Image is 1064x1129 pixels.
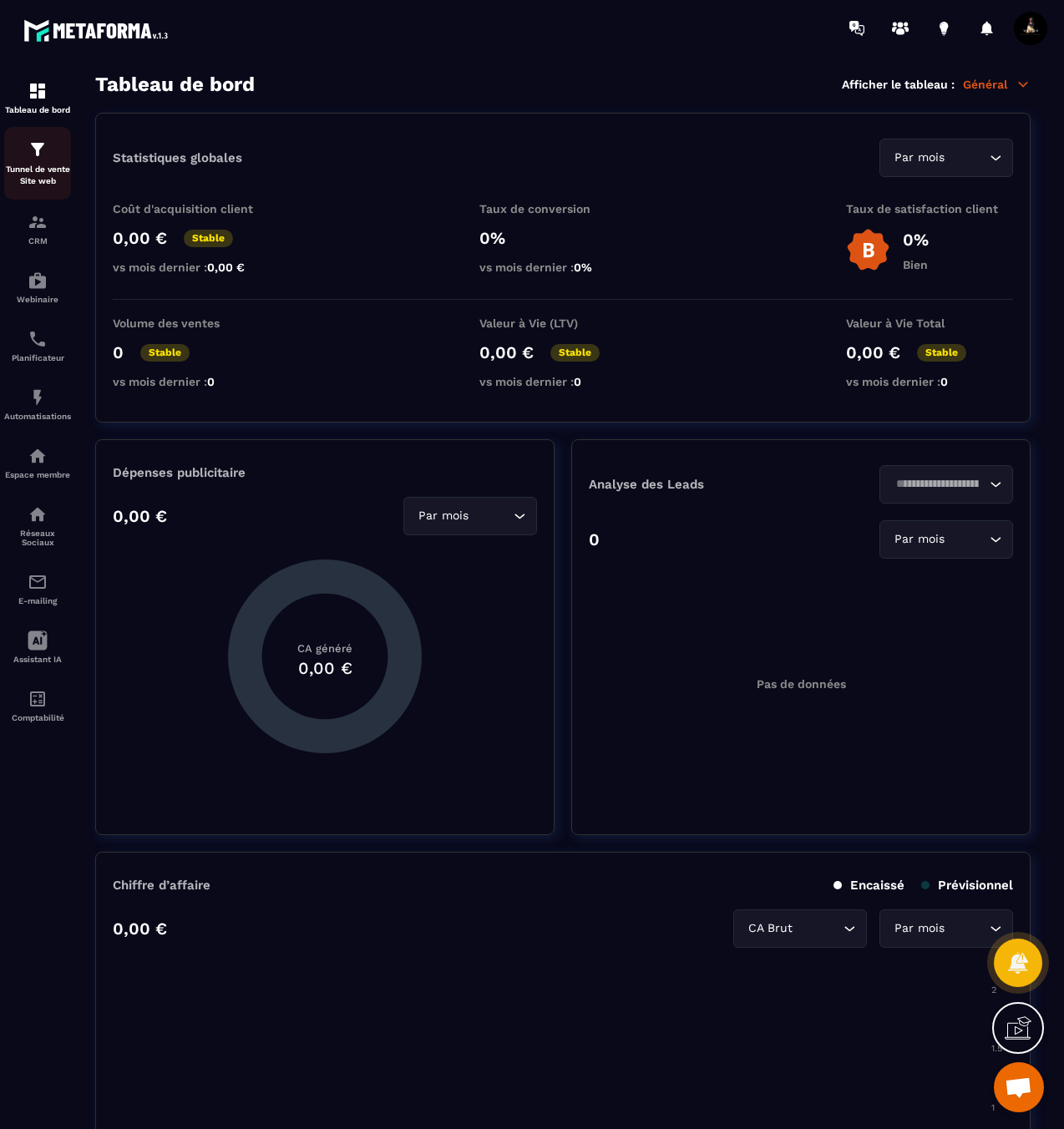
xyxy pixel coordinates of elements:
[879,139,1013,177] div: Search for option
[23,15,174,46] img: logo
[574,261,592,274] span: 0%
[921,878,1013,893] p: Prévisionnel
[846,202,1013,215] p: Taux de satisfaction client
[4,200,71,258] a: formationformationCRM
[940,375,948,388] span: 0
[991,985,996,995] tspan: 2
[28,329,48,349] img: scheduler
[4,713,71,722] p: Comptabilité
[4,412,71,421] p: Automatisations
[4,433,71,492] a: automationsautomationsEspace membre
[113,506,167,526] p: 0,00 €
[991,1043,1002,1054] tspan: 1.5
[4,492,71,559] a: social-networksocial-networkRéseaux Sociaux
[846,375,1013,388] p: vs mois dernier :
[948,530,985,549] input: Search for option
[4,295,71,304] p: Webinaire
[207,261,245,274] span: 0,00 €
[113,202,280,215] p: Coût d'acquisition client
[28,271,48,291] img: automations
[963,77,1031,92] p: Général
[846,228,890,272] img: b-badge-o.b3b20ee6.svg
[890,149,948,167] span: Par mois
[948,919,985,938] input: Search for option
[479,342,534,362] p: 0,00 €
[207,375,215,388] span: 0
[403,497,537,535] div: Search for option
[95,73,255,96] h3: Tableau de bord
[113,375,280,388] p: vs mois dernier :
[4,618,71,676] a: Assistant IA
[4,559,71,618] a: emailemailE-mailing
[28,504,48,524] img: social-network
[744,919,796,938] span: CA Brut
[28,387,48,408] img: automations
[879,909,1013,948] div: Search for option
[479,375,646,388] p: vs mois dernier :
[113,316,280,330] p: Volume des ventes
[113,342,124,362] p: 0
[890,530,948,549] span: Par mois
[890,919,948,938] span: Par mois
[113,878,210,893] p: Chiffre d’affaire
[28,212,48,232] img: formation
[4,676,71,735] a: accountantaccountantComptabilité
[879,465,1013,504] div: Search for option
[4,529,71,547] p: Réseaux Sociaux
[589,529,600,549] p: 0
[4,127,71,200] a: formationformationTunnel de vente Site web
[113,919,167,939] p: 0,00 €
[113,465,537,480] p: Dépenses publicitaire
[28,446,48,466] img: automations
[28,139,48,159] img: formation
[796,919,839,938] input: Search for option
[890,475,985,494] input: Search for option
[4,68,71,127] a: formationformationTableau de bord
[479,202,646,215] p: Taux de conversion
[833,878,904,893] p: Encaissé
[28,81,48,101] img: formation
[589,477,801,492] p: Analyse des Leads
[948,149,985,167] input: Search for option
[846,316,1013,330] p: Valeur à Vie Total
[917,344,966,362] p: Stable
[28,689,48,709] img: accountant
[4,105,71,114] p: Tableau de bord
[4,375,71,433] a: automationsautomationsAutomatisations
[479,228,646,248] p: 0%
[733,909,867,948] div: Search for option
[846,342,900,362] p: 0,00 €
[4,353,71,362] p: Planificateur
[184,230,233,247] p: Stable
[472,507,509,525] input: Search for option
[4,258,71,316] a: automationsautomationsWebinaire
[479,261,646,274] p: vs mois dernier :
[140,344,190,362] p: Stable
[879,520,1013,559] div: Search for option
[842,78,955,91] p: Afficher le tableau :
[903,258,929,271] p: Bien
[757,677,846,691] p: Pas de données
[4,236,71,246] p: CRM
[4,655,71,664] p: Assistant IA
[550,344,600,362] p: Stable
[4,596,71,605] p: E-mailing
[994,1062,1044,1112] div: Ouvrir le chat
[4,164,71,187] p: Tunnel de vente Site web
[113,228,167,248] p: 0,00 €
[479,316,646,330] p: Valeur à Vie (LTV)
[574,375,581,388] span: 0
[113,261,280,274] p: vs mois dernier :
[28,572,48,592] img: email
[4,470,71,479] p: Espace membre
[414,507,472,525] span: Par mois
[991,1102,995,1113] tspan: 1
[113,150,242,165] p: Statistiques globales
[4,316,71,375] a: schedulerschedulerPlanificateur
[903,230,929,250] p: 0%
